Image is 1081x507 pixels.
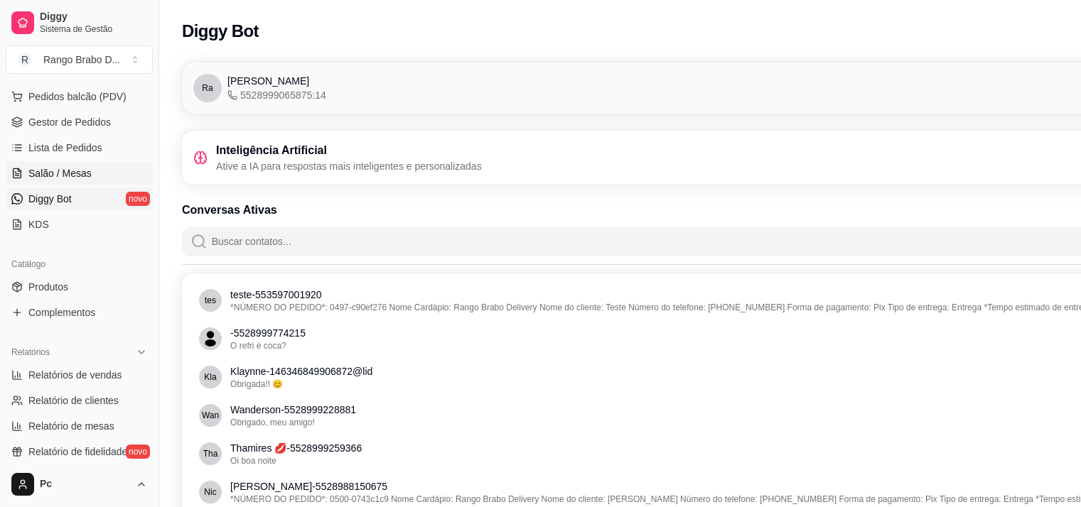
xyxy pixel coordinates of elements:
[202,410,219,421] span: Wanderson
[203,448,218,459] span: Thamires 💋
[28,393,119,408] span: Relatório de clientes
[6,85,153,108] button: Pedidos balcão (PDV)
[28,192,72,206] span: Diggy Bot
[6,213,153,236] a: KDS
[40,478,130,491] span: Pc
[18,53,32,67] span: R
[6,389,153,412] a: Relatório de clientes
[28,305,95,320] span: Complementos
[230,341,286,351] span: O refri é coca?
[28,115,111,129] span: Gestor de Pedidos
[182,20,259,43] h2: Diggy Bot
[28,166,92,180] span: Salão / Mesas
[6,136,153,159] a: Lista de Pedidos
[230,456,276,466] span: Oi boa noite
[205,295,216,306] span: teste
[204,486,216,498] span: Nicolas
[230,379,283,389] span: Obrigada!! 😊
[216,142,482,159] h3: Inteligência Artificial
[6,6,153,40] a: DiggySistema de Gestão
[199,327,222,350] span: avatar
[28,280,68,294] span: Produtos
[28,141,102,155] span: Lista de Pedidos
[227,88,326,102] span: 5528999065875:14
[6,45,153,74] button: Select a team
[28,217,49,231] span: KDS
[40,23,147,35] span: Sistema de Gestão
[40,11,147,23] span: Diggy
[6,440,153,463] a: Relatório de fidelidadenovo
[6,253,153,276] div: Catálogo
[230,418,315,427] span: Obrigado, meu amigo!
[216,159,482,173] p: Ative a IA para respostas mais inteligentes e personalizadas
[28,445,127,459] span: Relatório de fidelidade
[204,371,216,383] span: Klaynne
[6,364,153,386] a: Relatórios de vendas
[6,162,153,185] a: Salão / Mesas
[11,347,50,358] span: Relatórios
[227,74,309,88] span: [PERSON_NAME]
[28,368,122,382] span: Relatórios de vendas
[6,187,153,210] a: Diggy Botnovo
[6,111,153,133] a: Gestor de Pedidos
[6,301,153,324] a: Complementos
[6,415,153,437] a: Relatório de mesas
[202,82,213,94] span: Ra
[6,467,153,501] button: Pc
[43,53,120,67] div: Rango Brabo D ...
[28,419,114,433] span: Relatório de mesas
[182,202,277,219] h3: Conversas Ativas
[6,276,153,298] a: Produtos
[28,89,127,104] span: Pedidos balcão (PDV)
